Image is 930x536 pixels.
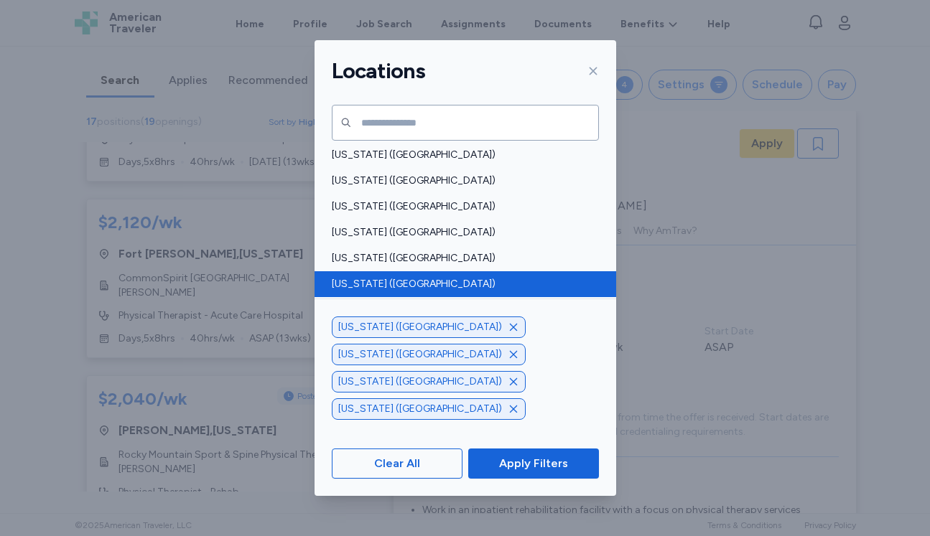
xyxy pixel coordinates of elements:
button: Clear All [332,448,463,479]
span: Apply Filters [499,455,568,472]
span: [US_STATE] ([GEOGRAPHIC_DATA]) [338,347,502,362]
button: Apply Filters [468,448,598,479]
span: [US_STATE] ([GEOGRAPHIC_DATA]) [338,320,502,334]
span: [US_STATE] ([GEOGRAPHIC_DATA]) [332,199,590,214]
span: [US_STATE] ([GEOGRAPHIC_DATA]) [332,174,590,188]
span: [US_STATE] ([GEOGRAPHIC_DATA]) [338,375,502,389]
span: [US_STATE] ([GEOGRAPHIC_DATA]) [332,148,590,162]
span: Clear All [374,455,420,472]
h1: Locations [332,57,425,85]
span: [US_STATE] ([GEOGRAPHIC_DATA]) [332,251,590,265]
span: [US_STATE] ([GEOGRAPHIC_DATA]) [332,225,590,240]
span: [US_STATE] ([GEOGRAPHIC_DATA]) [338,402,502,416]
span: [US_STATE] ([GEOGRAPHIC_DATA]) [332,277,590,291]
